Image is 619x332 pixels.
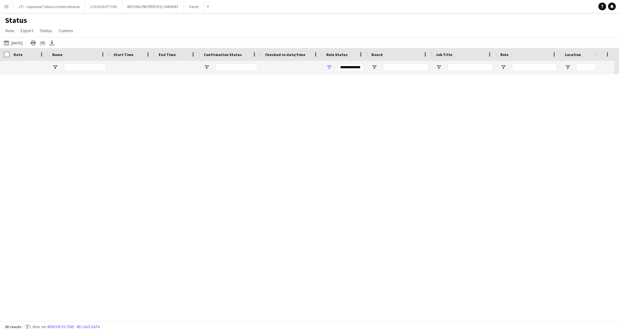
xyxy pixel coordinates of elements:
span: Date [14,52,23,57]
button: Open Filter Menu [565,64,571,70]
span: Comms [59,28,73,33]
input: Confirmation Status Filter Input [215,63,257,71]
a: Export [18,26,36,35]
button: LOUIS VUITTON [85,0,122,13]
button: Open Filter Menu [371,64,377,70]
span: Confirmation Status [204,52,242,57]
span: Role Status [326,52,348,57]
span: Start Time [113,52,133,57]
span: Checked-in date/time [265,52,305,57]
span: End Time [159,52,176,57]
button: [DATE] [3,39,24,47]
app-action-btn: Export XLSX [48,39,56,47]
button: Open Filter Menu [500,64,506,70]
button: Open Filter Menu [326,64,332,70]
app-action-btn: Crew files as ZIP [39,39,46,47]
span: Job Title [436,52,452,57]
input: Job Title Filter Input [447,63,493,71]
span: 1 filter set [29,324,46,329]
span: View [5,28,14,33]
button: Reload data [75,323,101,330]
button: JTI - Japanese Tabacco International [13,0,85,13]
button: Open Filter Menu [436,64,442,70]
button: Remove filters [46,323,75,330]
span: Location [565,52,581,57]
input: Role Filter Input [512,63,557,71]
span: Role [500,52,508,57]
span: Name [52,52,63,57]
a: View [3,26,17,35]
a: Comms [56,26,76,35]
button: Open Filter Menu [52,64,58,70]
span: Export [21,28,33,33]
app-action-btn: Print [29,39,37,47]
span: Board [371,52,383,57]
a: Status [37,26,55,35]
button: BEYOND PROPERTIES/ OMNIYAT [122,0,184,13]
button: Open Filter Menu [204,64,210,70]
button: Fendi [184,0,204,13]
span: Status [40,28,52,33]
input: Name Filter Input [64,63,106,71]
input: Board Filter Input [383,63,428,71]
